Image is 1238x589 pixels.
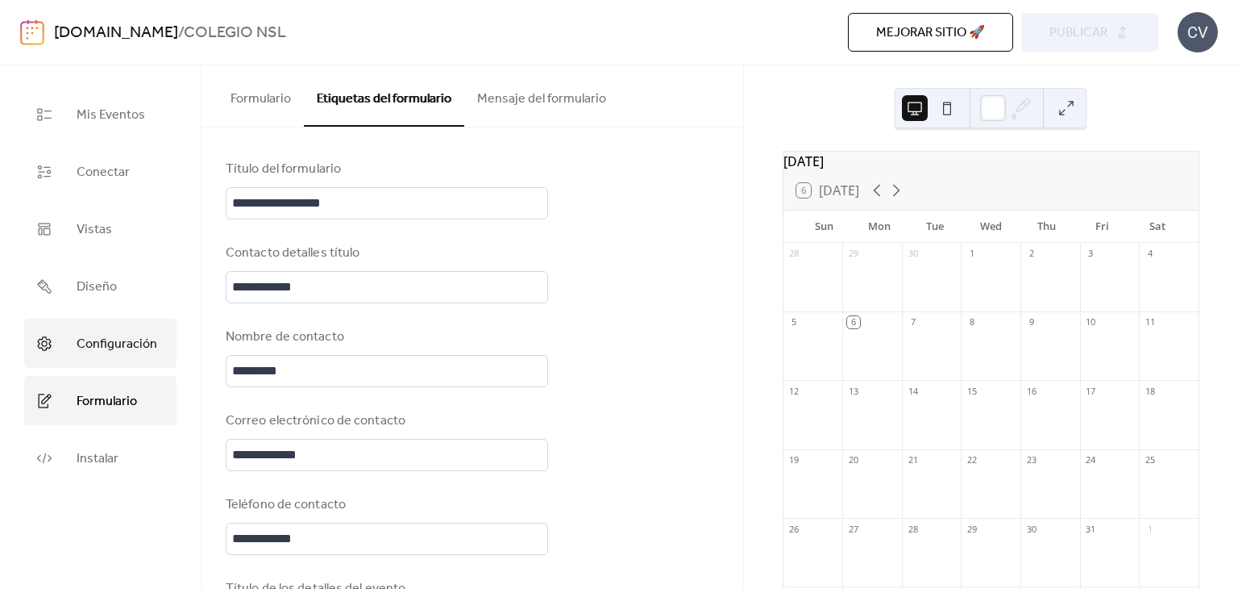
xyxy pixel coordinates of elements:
[1025,248,1037,260] div: 2
[966,454,978,466] div: 22
[24,90,177,139] a: Mis Eventos
[788,316,800,328] div: 5
[226,411,545,431] div: Correo electrónico de contacto
[966,523,978,535] div: 29
[847,454,859,466] div: 20
[178,18,184,48] b: /
[1085,523,1097,535] div: 31
[788,454,800,466] div: 19
[847,385,859,397] div: 13
[1025,385,1037,397] div: 16
[226,495,545,515] div: Teléfono de contacto
[847,316,859,328] div: 6
[848,13,1013,52] button: Mejorar sitio 🚀
[24,319,177,368] a: Configuración
[1130,211,1186,243] div: Sat
[1085,385,1097,397] div: 17
[226,244,545,263] div: Contacto detalles título
[907,454,919,466] div: 21
[226,160,545,179] div: Título del formulario
[77,160,130,185] span: Conectar
[464,65,619,125] button: Mensaje del formulario
[1019,211,1074,243] div: Thu
[963,211,1019,243] div: Wed
[1025,316,1037,328] div: 9
[218,65,304,125] button: Formulario
[54,18,178,48] a: [DOMAIN_NAME]
[226,328,545,347] div: Nombre de contacto
[77,274,117,299] span: Diseño
[852,211,908,243] div: Mon
[77,102,145,127] span: Mis Eventos
[966,248,978,260] div: 1
[77,389,137,414] span: Formulario
[24,261,177,311] a: Diseño
[20,19,44,45] img: logo
[1144,248,1156,260] div: 4
[24,376,177,425] a: Formulario
[788,523,800,535] div: 26
[966,385,978,397] div: 15
[1025,523,1037,535] div: 30
[907,385,919,397] div: 14
[304,65,464,127] button: Etiquetas del formulario
[788,248,800,260] div: 28
[966,316,978,328] div: 8
[24,204,177,253] a: Vistas
[783,152,1199,171] div: [DATE]
[907,523,919,535] div: 28
[907,316,919,328] div: 7
[1085,454,1097,466] div: 24
[876,23,985,43] span: Mejorar sitio 🚀
[77,332,157,357] span: Configuración
[24,433,177,482] a: Instalar
[77,446,118,471] span: Instalar
[1178,12,1218,52] div: CV
[907,248,919,260] div: 30
[24,147,177,196] a: Conectar
[1144,316,1156,328] div: 11
[184,18,286,48] b: COLEGIO NSL
[788,385,800,397] div: 12
[1074,211,1130,243] div: Fri
[1144,523,1156,535] div: 1
[1085,316,1097,328] div: 10
[1144,385,1156,397] div: 18
[1085,248,1097,260] div: 3
[1144,454,1156,466] div: 25
[77,217,112,242] span: Vistas
[796,211,852,243] div: Sun
[908,211,963,243] div: Tue
[847,523,859,535] div: 27
[847,248,859,260] div: 29
[1025,454,1037,466] div: 23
